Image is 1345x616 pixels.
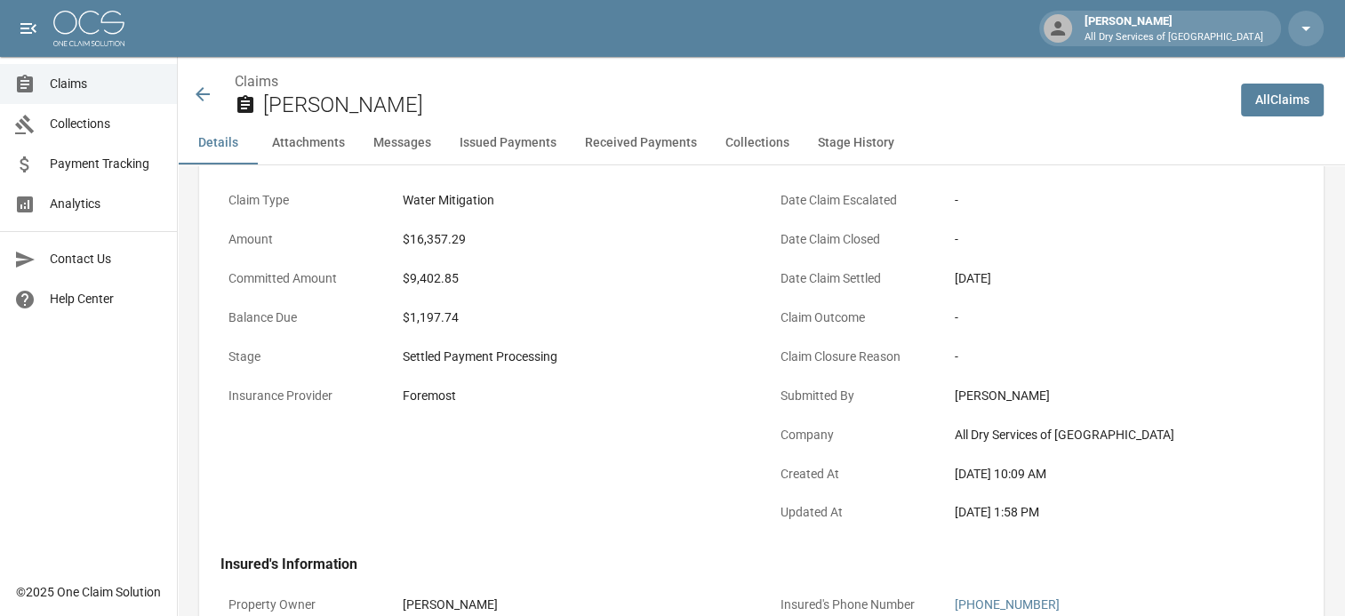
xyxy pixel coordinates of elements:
span: Help Center [50,290,163,308]
p: Stage [220,340,380,374]
div: [DATE] [955,269,1295,288]
div: - [955,308,1295,327]
p: Claim Type [220,183,380,218]
div: - [955,230,1295,249]
span: Claims [50,75,163,93]
button: Received Payments [571,122,711,164]
div: [PERSON_NAME] [955,387,1295,405]
p: Insurance Provider [220,379,380,413]
a: Claims [235,73,278,90]
p: Submitted By [773,379,933,413]
button: Stage History [804,122,909,164]
p: Date Claim Closed [773,222,933,257]
div: $1,197.74 [403,308,743,327]
div: $16,357.29 [403,230,743,249]
p: Created At [773,457,933,492]
div: - [955,191,1295,210]
button: Collections [711,122,804,164]
p: All Dry Services of [GEOGRAPHIC_DATA] [1085,30,1263,45]
div: [DATE] 10:09 AM [955,465,1295,484]
button: Issued Payments [445,122,571,164]
p: Updated At [773,495,933,530]
div: [PERSON_NAME] [403,596,743,614]
div: anchor tabs [178,122,1345,164]
button: Details [178,122,258,164]
p: Date Claim Settled [773,261,933,296]
p: Company [773,418,933,452]
div: Water Mitigation [403,191,743,210]
p: Committed Amount [220,261,380,296]
a: AllClaims [1241,84,1324,116]
h2: [PERSON_NAME] [263,92,1227,118]
img: ocs-logo-white-transparent.png [53,11,124,46]
button: Messages [359,122,445,164]
p: Claim Outcome [773,300,933,335]
a: [PHONE_NUMBER] [955,597,1060,612]
div: $9,402.85 [403,269,743,288]
div: © 2025 One Claim Solution [16,583,161,601]
span: Payment Tracking [50,155,163,173]
p: Claim Closure Reason [773,340,933,374]
h4: Insured's Information [220,556,1302,573]
div: [PERSON_NAME] [1077,12,1270,44]
span: Contact Us [50,250,163,268]
button: Attachments [258,122,359,164]
div: Foremost [403,387,743,405]
div: Settled Payment Processing [403,348,743,366]
p: Date Claim Escalated [773,183,933,218]
div: [DATE] 1:58 PM [955,503,1295,522]
span: Collections [50,115,163,133]
div: All Dry Services of [GEOGRAPHIC_DATA] [955,426,1295,444]
nav: breadcrumb [235,71,1227,92]
p: Amount [220,222,380,257]
div: - [955,348,1295,366]
button: open drawer [11,11,46,46]
span: Analytics [50,195,163,213]
p: Balance Due [220,300,380,335]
